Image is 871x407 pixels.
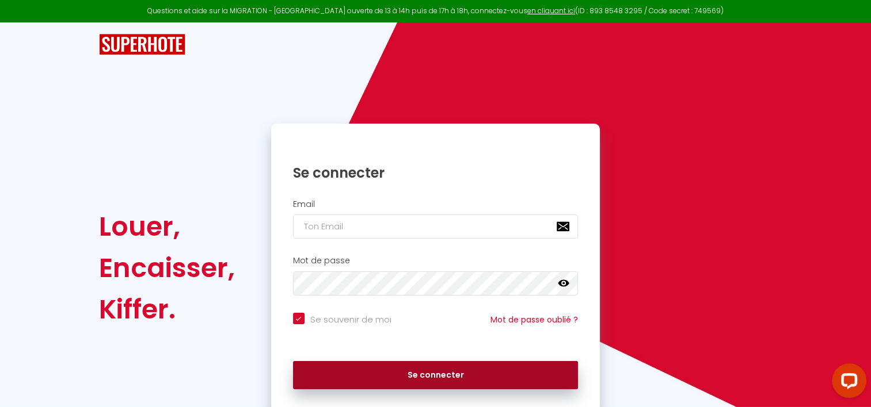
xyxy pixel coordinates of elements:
[293,361,579,390] button: Se connecter
[293,199,579,209] h2: Email
[490,314,578,325] a: Mot de passe oublié ?
[527,6,575,16] a: en cliquant ici
[99,289,235,330] div: Kiffer.
[823,359,871,407] iframe: LiveChat chat widget
[99,34,185,55] img: SuperHote logo
[293,164,579,182] h1: Se connecter
[99,247,235,289] div: Encaisser,
[293,256,579,266] h2: Mot de passe
[99,206,235,247] div: Louer,
[293,214,579,239] input: Ton Email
